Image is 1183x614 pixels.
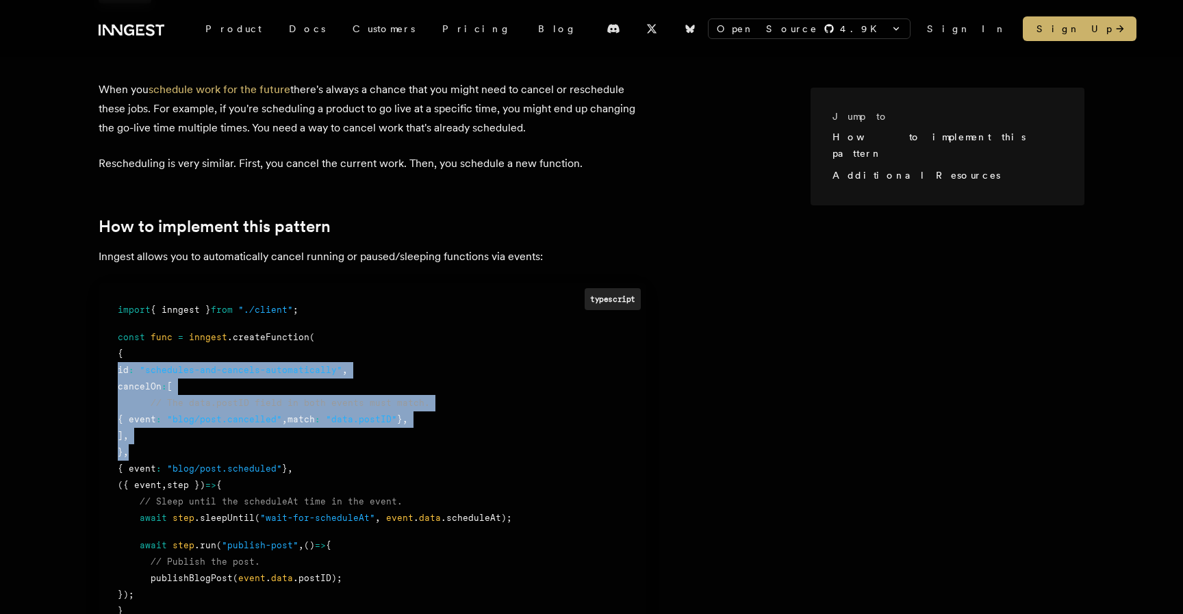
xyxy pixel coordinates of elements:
a: Blog [524,16,590,41]
span: { [326,540,331,550]
span: ( [255,513,260,523]
span: { [118,348,123,359]
span: .run [194,540,216,550]
span: { [216,480,222,490]
span: , [288,463,293,474]
span: data [419,513,441,523]
a: Sign In [927,22,1006,36]
span: , [342,365,348,375]
span: : [129,365,134,375]
span: "publish-post" [222,540,298,550]
span: step [173,540,194,550]
span: // The data.postID field in both events must match. [151,398,430,408]
span: event [386,513,414,523]
span: id [118,365,129,375]
span: }); [118,589,134,600]
span: . [414,513,419,523]
span: cancelOn [118,381,162,392]
span: , [123,431,129,441]
span: "schedules-and-cancels-automatically" [140,365,342,375]
span: from [211,305,233,315]
a: Discord [598,18,628,40]
span: } [282,463,288,474]
h3: Jump to [832,110,1052,123]
p: When you there's always a chance that you might need to cancel or reschedule these jobs. For exam... [99,80,646,138]
a: X [637,18,667,40]
span: : [315,414,320,424]
a: How to implement this pattern [832,131,1026,159]
span: , [375,513,381,523]
a: Additional Resources [832,170,1000,181]
span: { event [118,414,156,424]
a: Customers [339,16,429,41]
span: = [178,332,183,342]
span: { inngest } [151,305,211,315]
span: [ [167,381,173,392]
span: step [173,513,194,523]
span: { event [118,463,156,474]
span: func [151,332,173,342]
span: await [140,513,167,523]
div: typescript [585,288,641,309]
span: . [266,573,271,583]
span: () [304,540,315,550]
a: schedule work for the future [149,83,290,96]
p: Rescheduling is very similar. First, you cancel the current work. Then, you schedule a new function. [99,154,646,173]
span: "./client" [238,305,293,315]
span: inngest [189,332,227,342]
span: ({ event [118,480,162,490]
span: Open Source [717,22,818,36]
span: } [397,414,403,424]
span: // Sleep until the scheduleAt time in the event. [140,496,403,507]
span: await [140,540,167,550]
span: ; [293,305,298,315]
span: // Publish the post. [151,557,260,567]
h2: How to implement this pattern [99,217,646,236]
a: Docs [275,16,339,41]
span: data [271,573,293,583]
span: : [156,463,162,474]
span: : [162,381,167,392]
span: import [118,305,151,315]
a: Sign Up [1023,16,1136,41]
div: Product [192,16,275,41]
span: step }) [167,480,205,490]
span: , [162,480,167,490]
span: .createFunction [227,332,309,342]
p: Inngest allows you to automatically cancel running or paused/sleeping functions via events: [99,247,646,266]
span: ( [233,573,238,583]
span: , [298,540,304,550]
span: match [288,414,315,424]
span: "blog/post.scheduled" [167,463,282,474]
a: Pricing [429,16,524,41]
span: "blog/post.cancelled" [167,414,282,424]
span: const [118,332,145,342]
span: ( [309,332,315,342]
span: ] [118,431,123,441]
span: } [118,447,123,457]
a: Bluesky [675,18,705,40]
span: event [238,573,266,583]
span: => [315,540,326,550]
span: 4.9 K [840,22,885,36]
span: , [282,414,288,424]
span: : [156,414,162,424]
span: "wait-for-scheduleAt" [260,513,375,523]
span: "data.postID" [326,414,397,424]
span: ( [216,540,222,550]
span: .sleepUntil [194,513,255,523]
span: .scheduleAt); [441,513,512,523]
span: => [205,480,216,490]
span: , [123,447,129,457]
span: publishBlogPost [151,573,233,583]
span: , [403,414,408,424]
span: .postID); [293,573,342,583]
